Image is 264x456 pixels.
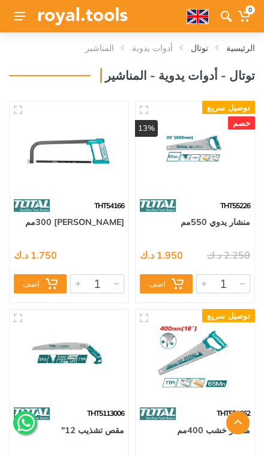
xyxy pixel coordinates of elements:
div: توصيل سريع [202,309,255,322]
h3: توتال - أدوات يدوية - المناشير [100,68,255,83]
div: توصيل سريع [202,101,255,114]
nav: breadcrumb [9,42,255,54]
button: اضف [14,274,67,293]
a: 0 [235,4,255,29]
a: [PERSON_NAME] 300مم [25,217,124,227]
img: 86.webp [140,403,176,424]
img: Royal Tools - منشار يدوي 550مم [145,110,245,186]
span: THT55226 [220,201,250,210]
span: 0 [245,5,255,14]
div: خصم [228,116,255,130]
div: 1.750 د.ك [14,250,57,260]
div: 2.250 د.ك [207,250,250,260]
button: اضف [140,274,193,293]
img: 86.webp [14,403,50,424]
a: أدوات يدوية [132,42,173,54]
a: منشار يدوي 550مم [181,217,250,227]
a: منشار خشب 400مم [177,425,250,436]
span: THT5113006 [87,409,124,418]
img: Royal Tools - منشار حديد 300مم [19,110,119,186]
span: THT54166 [94,201,124,210]
span: THT551662 [217,409,250,418]
img: Royal Tools - منشار خشب 400مم [145,319,245,394]
img: 86.webp [14,195,50,216]
img: Royal Tools Logo [38,7,128,25]
img: en.webp [187,9,209,24]
img: Royal Tools - مقص تشذيب 12 [19,319,119,394]
img: 86.webp [140,195,176,216]
a: توتال [191,42,208,54]
li: المناشير [67,42,114,54]
a: الرئيسية [226,42,255,54]
div: 13% [135,120,158,137]
a: مقص تشذيب 12" [61,425,124,436]
div: 1.950 د.ك [140,250,183,260]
